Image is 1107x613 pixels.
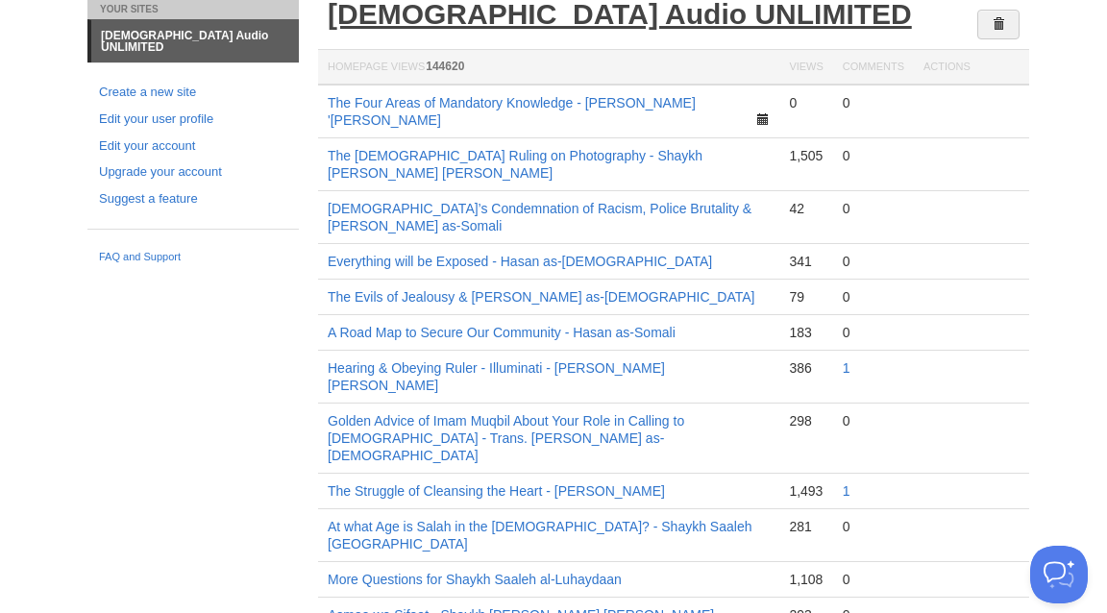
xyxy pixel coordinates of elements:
[99,189,287,209] a: Suggest a feature
[328,289,755,305] a: The Evils of Jealousy & [PERSON_NAME] as-[DEMOGRAPHIC_DATA]
[99,136,287,157] a: Edit your account
[328,519,751,552] a: At what Age is Salah in the [DEMOGRAPHIC_DATA]? - Shaykh Saaleh [GEOGRAPHIC_DATA]
[843,200,904,217] div: 0
[843,94,904,111] div: 0
[843,253,904,270] div: 0
[843,147,904,164] div: 0
[99,83,287,103] a: Create a new site
[789,147,823,164] div: 1,505
[328,325,676,340] a: A Road Map to Secure Our Community - Hasan as-Somali
[789,200,823,217] div: 42
[328,201,751,233] a: [DEMOGRAPHIC_DATA]’s Condemnation of Racism, Police Brutality & [PERSON_NAME] as-Somali
[914,50,1029,86] th: Actions
[328,413,684,463] a: Golden Advice of Imam Muqbil About Your Role in Calling to [DEMOGRAPHIC_DATA] - Trans. [PERSON_NA...
[789,359,823,377] div: 386
[789,412,823,429] div: 298
[328,95,696,128] a: The Four Areas of Mandatory Knowledge - [PERSON_NAME] '[PERSON_NAME]
[843,360,850,376] a: 1
[789,571,823,588] div: 1,108
[328,254,712,269] a: Everything will be Exposed - Hasan as-[DEMOGRAPHIC_DATA]
[789,482,823,500] div: 1,493
[789,324,823,341] div: 183
[99,162,287,183] a: Upgrade your account
[91,20,299,62] a: [DEMOGRAPHIC_DATA] Audio UNLIMITED
[789,94,823,111] div: 0
[328,483,665,499] a: The Struggle of Cleansing the Heart - [PERSON_NAME]
[789,253,823,270] div: 341
[843,483,850,499] a: 1
[843,324,904,341] div: 0
[328,572,622,587] a: More Questions for Shaykh Saaleh al-Luhaydaan
[843,412,904,429] div: 0
[1030,546,1088,603] iframe: Help Scout Beacon - Open
[318,50,779,86] th: Homepage Views
[779,50,832,86] th: Views
[99,110,287,130] a: Edit your user profile
[843,518,904,535] div: 0
[833,50,914,86] th: Comments
[843,288,904,306] div: 0
[843,571,904,588] div: 0
[789,518,823,535] div: 281
[328,148,702,181] a: The [DEMOGRAPHIC_DATA] Ruling on Photography - Shaykh [PERSON_NAME] [PERSON_NAME]
[426,60,464,73] span: 144620
[99,249,287,266] a: FAQ and Support
[328,360,665,393] a: Hearing & Obeying Ruler - Illuminati - [PERSON_NAME] [PERSON_NAME]
[789,288,823,306] div: 79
